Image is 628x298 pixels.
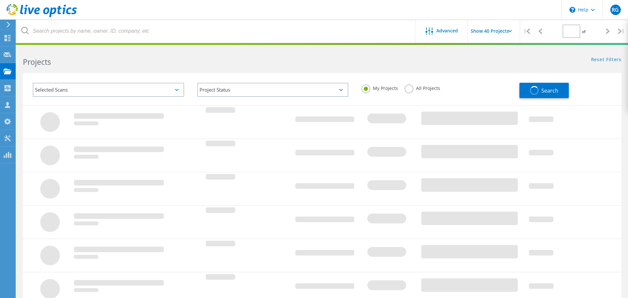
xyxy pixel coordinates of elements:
[615,20,628,43] div: |
[582,29,585,34] span: of
[436,28,458,33] span: Advanced
[569,7,575,13] svg: \n
[23,57,51,67] b: Projects
[519,83,569,98] button: Search
[197,83,349,97] div: Project Status
[33,83,184,97] div: Selected Scans
[520,20,533,43] div: |
[361,84,398,91] label: My Projects
[16,20,416,43] input: Search projects by name, owner, ID, company, etc
[405,84,440,91] label: All Projects
[7,14,77,18] a: Live Optics Dashboard
[612,7,619,12] span: RG
[591,57,621,63] a: Reset Filters
[541,87,558,94] span: Search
